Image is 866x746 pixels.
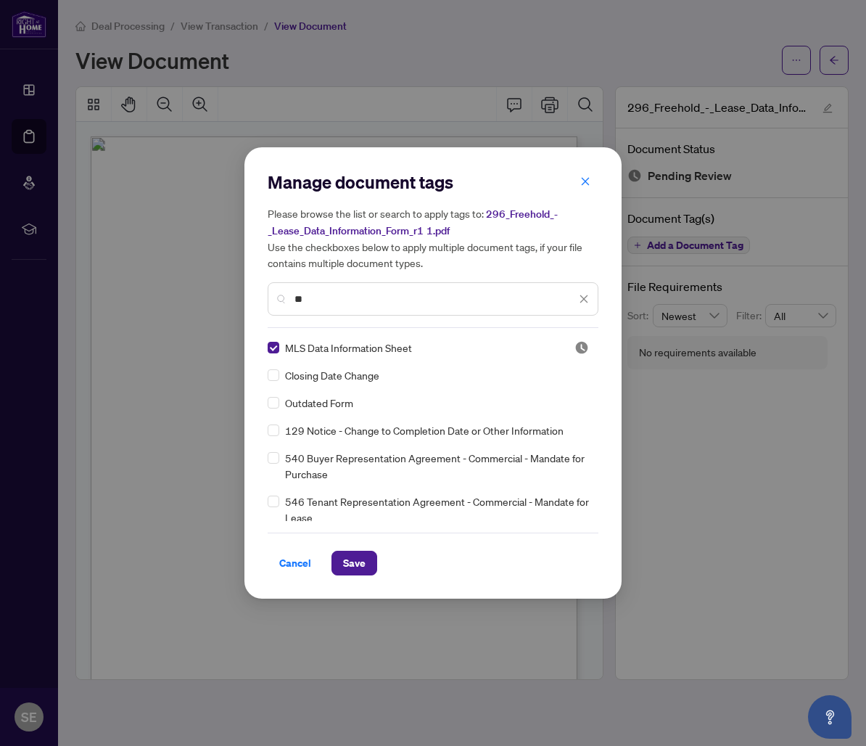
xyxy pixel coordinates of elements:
span: close [580,176,590,186]
button: Cancel [268,551,323,575]
span: close [579,294,589,304]
span: 540 Buyer Representation Agreement - Commercial - Mandate for Purchase [285,450,590,482]
span: Save [343,552,366,575]
span: MLS Data Information Sheet [285,340,412,356]
button: Open asap [808,695,851,739]
span: Pending Review [574,340,589,355]
span: 546 Tenant Representation Agreement - Commercial - Mandate for Lease [285,493,590,525]
h5: Please browse the list or search to apply tags to: Use the checkboxes below to apply multiple doc... [268,205,598,271]
h2: Manage document tags [268,171,598,194]
span: Outdated Form [285,395,353,411]
span: Cancel [279,552,311,575]
span: Closing Date Change [285,367,379,383]
img: status [574,340,589,355]
button: Save [331,551,377,575]
span: 129 Notice - Change to Completion Date or Other Information [285,422,564,438]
